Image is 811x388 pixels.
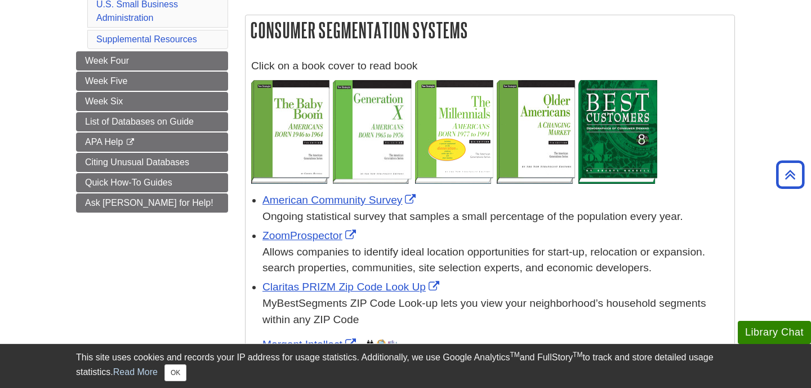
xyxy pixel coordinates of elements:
[85,117,194,126] span: List of Databases on Guide
[497,80,576,184] img: Older Americans: A Changing Market
[333,80,412,184] img: Generation X: Americans Born 1965 to 1976
[85,157,189,167] span: Citing Unusual Databases
[126,139,135,146] i: This link opens in a new window
[578,80,657,184] img: Best Customers: Demographics of Consumer Demand
[573,351,582,359] sup: TM
[85,56,129,65] span: Week Four
[76,173,228,192] a: Quick How-To Guides
[772,167,808,182] a: Back to Top
[76,351,735,381] div: This site uses cookies and records your IP address for usage statistics. Additionally, we use Goo...
[415,80,494,184] img: The Millennials: Americans Born 1977 to 1994
[76,153,228,172] a: Citing Unusual Databases
[377,339,386,349] img: Company Information
[510,351,519,359] sup: TM
[246,15,734,45] h2: Consumer Segmentation Systems
[76,112,228,131] a: List of Databases on Guide
[262,209,729,225] div: Ongoing statistical survey that samples a small percentage of the population every year.
[164,364,186,381] button: Close
[366,339,375,349] img: Demographics
[85,198,213,208] span: Ask [PERSON_NAME] for Help!
[262,281,442,293] a: Link opens in new window
[262,296,729,328] div: MyBestSegments ZIP Code Look-up lets you view your neighborhood’s household segments within any Z...
[262,338,359,350] a: Link opens in new window
[76,133,228,152] a: APA Help
[251,80,330,184] img: The Baby Boom: Americans Born 1946 to 1964
[76,193,228,213] a: Ask [PERSON_NAME] for Help!
[85,137,123,147] span: APA Help
[251,58,729,74] p: Click on a book cover to read book
[85,96,123,106] span: Week Six
[85,178,172,187] span: Quick How-To Guides
[76,51,228,70] a: Week Four
[262,194,418,206] a: Link opens in new window
[96,34,197,44] a: Supplemental Resources
[76,72,228,91] a: Week Five
[262,230,359,241] a: Link opens in new window
[113,367,158,377] a: Read More
[388,339,397,349] img: Industry Report
[85,76,127,86] span: Week Five
[262,244,729,277] div: Allows companies to identify ideal location opportunities for start-up, relocation or expansion. ...
[738,321,811,344] button: Library Chat
[76,92,228,111] a: Week Six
